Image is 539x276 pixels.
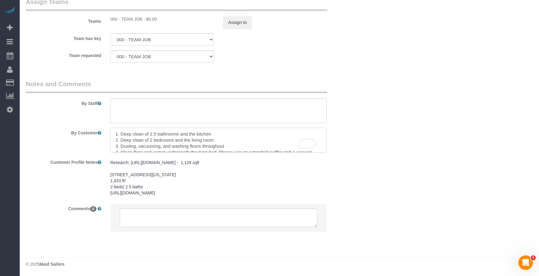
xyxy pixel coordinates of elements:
label: By Staff [21,98,106,106]
label: Team requested [21,50,106,59]
label: Teams [21,16,106,24]
label: Customer Profile Notes [21,157,106,165]
textarea: To enrich screen reader interactions, please activate Accessibility in Grammarly extension settings [110,128,327,153]
span: 5 [531,255,536,260]
img: Automaid Logo [4,6,16,15]
label: Comments [21,204,106,212]
strong: Maid Sailors [39,262,64,267]
pre: Research: [URL][DOMAIN_NAME] - 1,129 sqft [STREET_ADDRESS][US_STATE] 1,433 ft² 2 beds/ 2.5 baths ... [110,160,327,196]
label: By Customer [21,128,106,136]
div: 0 hours x $0.00/hour [110,16,214,22]
span: 0 [90,206,96,212]
label: Team has key [21,33,106,42]
legend: Notes and Comments [26,79,327,93]
div: © 2025 [26,261,533,267]
iframe: Intercom live chat [518,255,533,270]
button: Assign to [223,16,252,29]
